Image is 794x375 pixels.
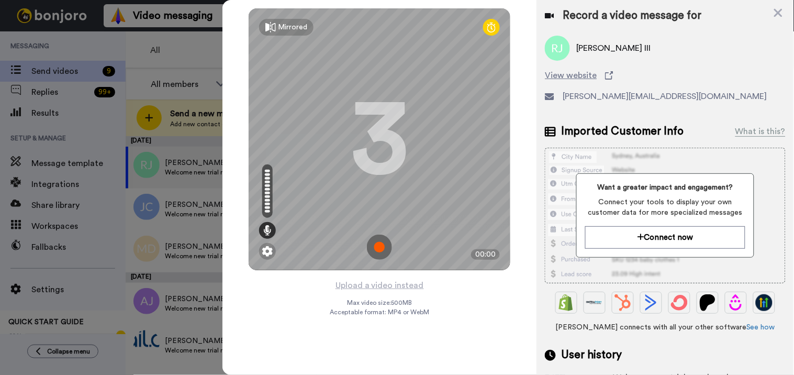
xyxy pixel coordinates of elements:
img: Hubspot [614,294,631,311]
img: Shopify [558,294,575,311]
div: 00:00 [471,249,500,260]
span: Want a greater impact and engagement? [585,182,745,193]
img: ic_gear.svg [262,246,273,257]
span: [PERSON_NAME][EMAIL_ADDRESS][DOMAIN_NAME] [563,90,767,103]
a: See how [746,324,775,331]
span: View website [545,69,597,82]
img: Ontraport [586,294,603,311]
img: ic_record_start.svg [367,235,392,260]
span: Max video size: 500 MB [347,299,412,307]
div: 3 [351,100,408,179]
button: Upload a video instead [332,279,427,292]
button: Connect now [585,226,745,249]
span: [PERSON_NAME] connects with all your other software [545,322,786,333]
span: User history [561,347,622,363]
div: What is this? [735,125,786,138]
img: GoHighLevel [756,294,773,311]
a: View website [545,69,786,82]
img: ConvertKit [671,294,688,311]
img: ActiveCampaign [643,294,659,311]
span: Connect your tools to display your own customer data for more specialized messages [585,197,745,218]
img: Patreon [699,294,716,311]
img: Drip [728,294,744,311]
span: Imported Customer Info [561,124,684,139]
span: Acceptable format: MP4 or WebM [330,308,430,316]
